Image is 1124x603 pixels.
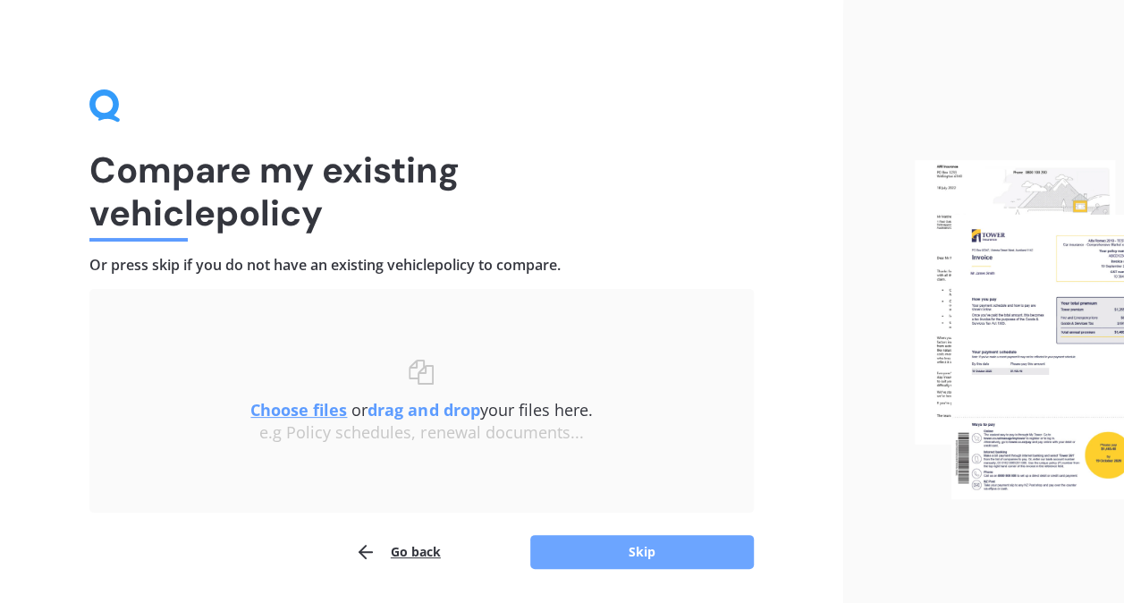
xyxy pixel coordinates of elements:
div: e.g Policy schedules, renewal documents... [125,423,718,443]
button: Skip [530,535,754,569]
span: or your files here. [250,399,592,420]
b: drag and drop [368,399,479,420]
u: Choose files [250,399,347,420]
h1: Compare my existing vehicle policy [89,149,754,234]
img: files.webp [915,160,1124,498]
button: Go back [355,534,441,570]
h4: Or press skip if you do not have an existing vehicle policy to compare. [89,256,754,275]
